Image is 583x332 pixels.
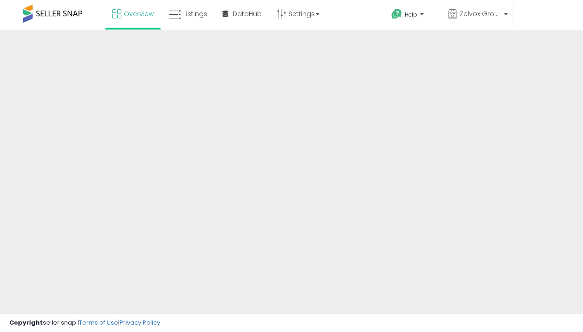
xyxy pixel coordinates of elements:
i: Get Help [391,8,403,20]
a: Privacy Policy [120,318,160,327]
a: Terms of Use [79,318,118,327]
a: Help [384,1,439,30]
strong: Copyright [9,318,43,327]
span: Help [405,11,417,18]
span: DataHub [233,9,262,18]
span: Zelvox Group LLC [460,9,501,18]
span: Listings [183,9,207,18]
div: seller snap | | [9,319,160,327]
span: Overview [124,9,154,18]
